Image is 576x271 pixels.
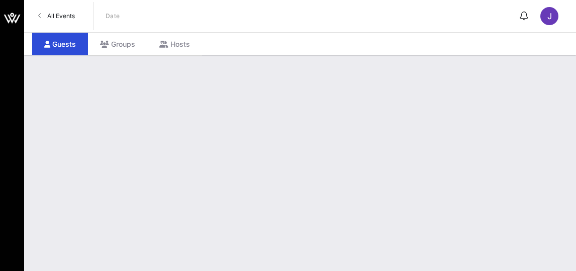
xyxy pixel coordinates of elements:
[32,33,88,55] div: Guests
[32,8,81,24] a: All Events
[47,12,75,20] span: All Events
[540,7,558,25] div: J
[147,33,202,55] div: Hosts
[88,33,147,55] div: Groups
[547,11,552,21] span: J
[106,11,120,21] p: Date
